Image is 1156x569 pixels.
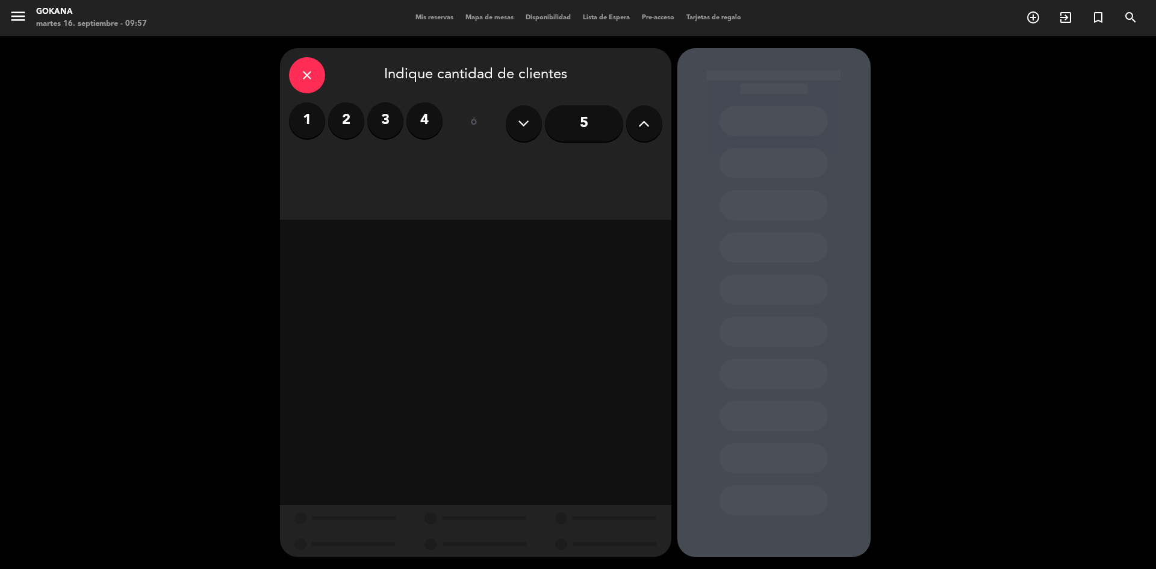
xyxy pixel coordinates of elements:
[636,14,680,21] span: Pre-acceso
[289,57,662,93] div: Indique cantidad de clientes
[577,14,636,21] span: Lista de Espera
[1026,10,1040,25] i: add_circle_outline
[9,7,27,25] i: menu
[367,102,403,138] label: 3
[680,14,747,21] span: Tarjetas de regalo
[1091,10,1105,25] i: turned_in_not
[36,18,147,30] div: martes 16. septiembre - 09:57
[1058,10,1073,25] i: exit_to_app
[520,14,577,21] span: Disponibilidad
[459,14,520,21] span: Mapa de mesas
[289,102,325,138] label: 1
[328,102,364,138] label: 2
[1123,10,1138,25] i: search
[455,102,494,145] div: ó
[36,6,147,18] div: GOKANA
[300,68,314,82] i: close
[9,7,27,30] button: menu
[409,14,459,21] span: Mis reservas
[406,102,443,138] label: 4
